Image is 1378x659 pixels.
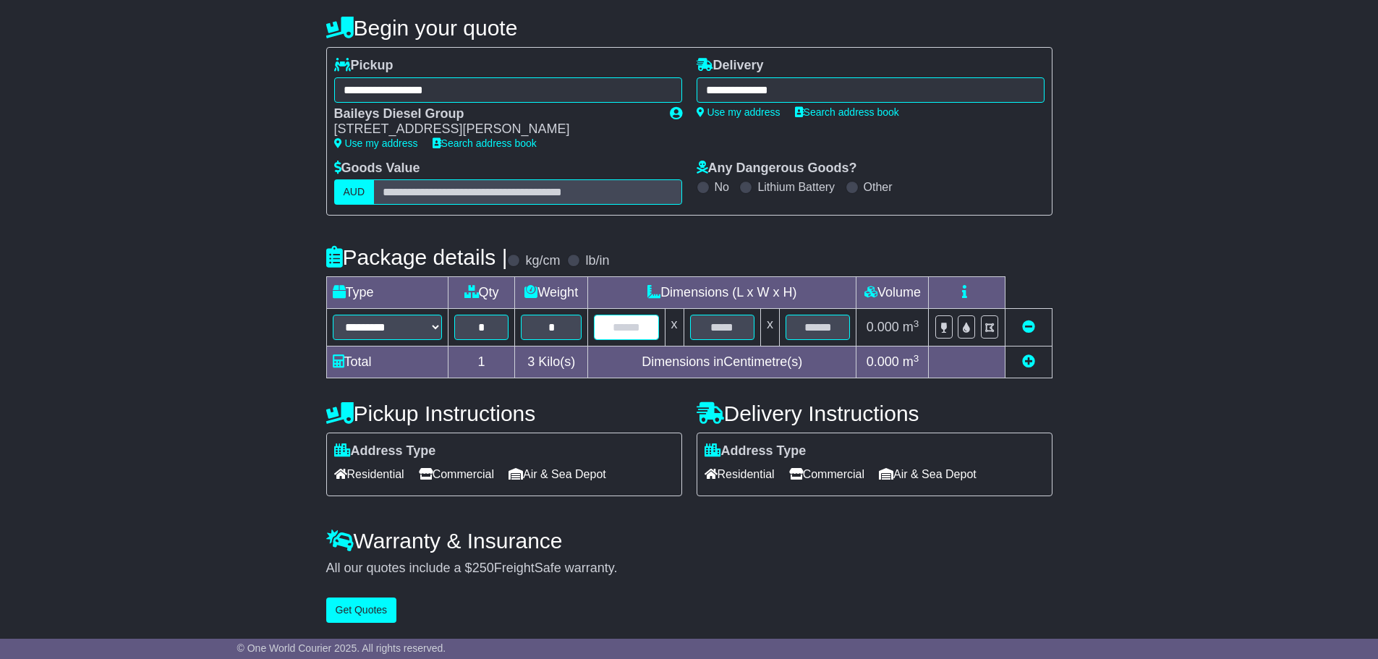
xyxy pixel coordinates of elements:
[527,354,535,369] span: 3
[867,354,899,369] span: 0.000
[760,309,779,346] td: x
[525,253,560,269] label: kg/cm
[326,245,508,269] h4: Package details |
[1022,354,1035,369] a: Add new item
[757,180,835,194] label: Lithium Battery
[903,320,919,334] span: m
[472,561,494,575] span: 250
[419,463,494,485] span: Commercial
[585,253,609,269] label: lb/in
[448,277,515,309] td: Qty
[914,318,919,329] sup: 3
[1022,320,1035,334] a: Remove this item
[715,180,729,194] label: No
[705,443,807,459] label: Address Type
[326,346,448,378] td: Total
[588,277,856,309] td: Dimensions (L x W x H)
[864,180,893,194] label: Other
[326,16,1052,40] h4: Begin your quote
[515,277,588,309] td: Weight
[237,642,446,654] span: © One World Courier 2025. All rights reserved.
[334,443,436,459] label: Address Type
[326,598,397,623] button: Get Quotes
[334,106,655,122] div: Baileys Diesel Group
[326,529,1052,553] h4: Warranty & Insurance
[879,463,977,485] span: Air & Sea Depot
[509,463,606,485] span: Air & Sea Depot
[326,401,682,425] h4: Pickup Instructions
[856,277,929,309] td: Volume
[326,561,1052,577] div: All our quotes include a $ FreightSafe warranty.
[326,277,448,309] td: Type
[515,346,588,378] td: Kilo(s)
[334,122,655,137] div: [STREET_ADDRESS][PERSON_NAME]
[334,179,375,205] label: AUD
[789,463,864,485] span: Commercial
[448,346,515,378] td: 1
[334,463,404,485] span: Residential
[697,58,764,74] label: Delivery
[697,401,1052,425] h4: Delivery Instructions
[705,463,775,485] span: Residential
[665,309,684,346] td: x
[697,161,857,177] label: Any Dangerous Goods?
[334,58,394,74] label: Pickup
[334,137,418,149] a: Use my address
[588,346,856,378] td: Dimensions in Centimetre(s)
[433,137,537,149] a: Search address book
[867,320,899,334] span: 0.000
[334,161,420,177] label: Goods Value
[903,354,919,369] span: m
[795,106,899,118] a: Search address book
[697,106,781,118] a: Use my address
[914,353,919,364] sup: 3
